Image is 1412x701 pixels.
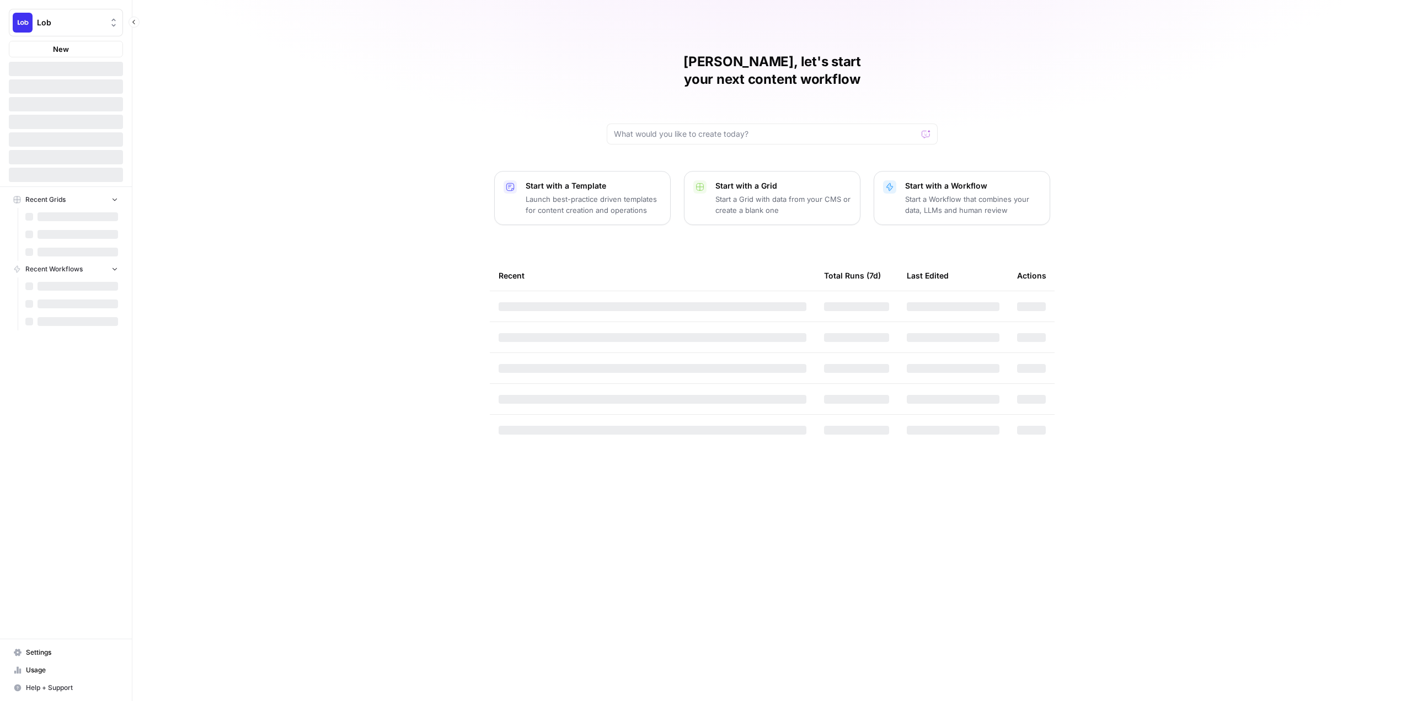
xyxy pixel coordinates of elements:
[25,264,83,274] span: Recent Workflows
[25,195,66,205] span: Recent Grids
[9,41,123,57] button: New
[9,644,123,661] a: Settings
[499,260,806,291] div: Recent
[614,129,917,140] input: What would you like to create today?
[526,180,661,191] p: Start with a Template
[37,17,104,28] span: Lob
[715,194,851,216] p: Start a Grid with data from your CMS or create a blank one
[13,13,33,33] img: Lob Logo
[26,683,118,693] span: Help + Support
[26,648,118,657] span: Settings
[9,661,123,679] a: Usage
[715,180,851,191] p: Start with a Grid
[9,679,123,697] button: Help + Support
[494,171,671,225] button: Start with a TemplateLaunch best-practice driven templates for content creation and operations
[905,180,1041,191] p: Start with a Workflow
[684,171,860,225] button: Start with a GridStart a Grid with data from your CMS or create a blank one
[907,260,949,291] div: Last Edited
[9,9,123,36] button: Workspace: Lob
[526,194,661,216] p: Launch best-practice driven templates for content creation and operations
[9,261,123,277] button: Recent Workflows
[824,260,881,291] div: Total Runs (7d)
[26,665,118,675] span: Usage
[607,53,938,88] h1: [PERSON_NAME], let's start your next content workflow
[874,171,1050,225] button: Start with a WorkflowStart a Workflow that combines your data, LLMs and human review
[53,44,69,55] span: New
[1017,260,1046,291] div: Actions
[905,194,1041,216] p: Start a Workflow that combines your data, LLMs and human review
[9,191,123,208] button: Recent Grids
